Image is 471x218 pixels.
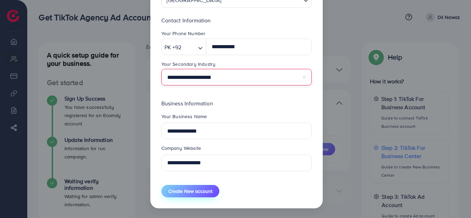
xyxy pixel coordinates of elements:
[161,30,206,37] label: Your Phone Number
[161,145,312,154] legend: Company Website
[172,42,181,52] span: +92
[183,42,195,53] input: Search for option
[161,61,216,68] label: Your Secondary Industry
[161,39,207,55] div: Search for option
[161,185,219,197] button: Create New account
[161,99,312,107] p: Business Information
[161,113,312,123] legend: Your Business Name
[168,188,212,195] span: Create New account
[442,187,466,213] iframe: Chat
[161,16,312,24] p: Contact Information
[164,42,171,52] span: PK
